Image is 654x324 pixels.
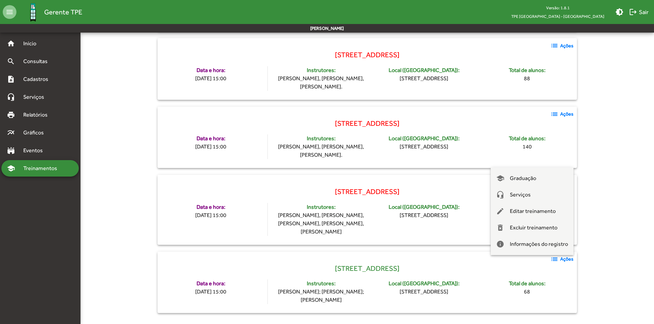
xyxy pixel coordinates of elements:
[496,207,504,215] mat-icon: edit
[496,224,504,232] mat-icon: delete_forever
[496,191,504,199] mat-icon: headset_mic
[510,187,531,203] span: Serviços
[510,170,536,187] span: Graduação
[496,174,504,182] mat-icon: school
[496,240,504,248] mat-icon: info
[510,203,556,219] span: Editar treinamento
[510,236,568,252] span: Informações do registro
[510,219,557,236] span: Excluir treinamento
